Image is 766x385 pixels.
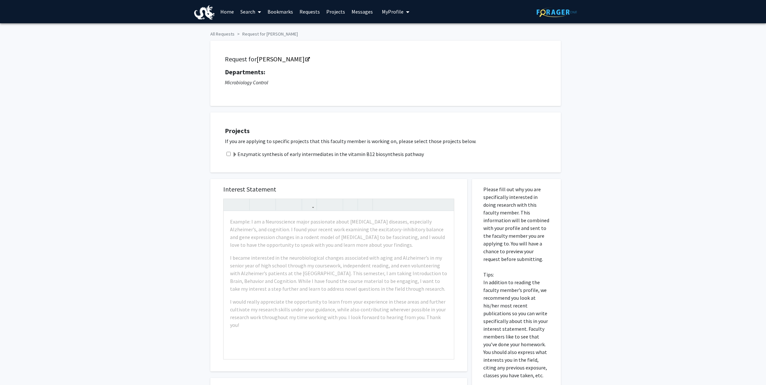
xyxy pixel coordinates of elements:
p: Example: I am a Neuroscience major passionate about [MEDICAL_DATA] diseases, especially Alzheimer... [230,218,447,249]
h5: Interest Statement [223,185,454,193]
p: I became interested in the neurobiological changes associated with aging and Alzheimer’s in my se... [230,254,447,293]
strong: Departments: [225,68,265,76]
p: I would really appreciate the opportunity to learn from your experience in these areas and furthe... [230,298,447,329]
label: Enzymatic synthesis of early intermediates in the vitamin B12 biosynthesis pathway [232,150,424,158]
button: Link [304,199,315,210]
strong: Projects [225,127,250,135]
a: Bookmarks [264,0,296,23]
a: Projects [323,0,348,23]
button: Superscript [278,199,289,210]
a: Opens in a new tab [257,55,309,63]
span: My Profile [382,8,404,15]
button: Emphasis (Ctrl + I) [263,199,274,210]
a: All Requests [210,31,235,37]
button: Fullscreen [441,199,452,210]
img: Drexel University Logo [194,5,215,20]
ol: breadcrumb [210,28,556,37]
button: Remove format [345,199,356,210]
button: Redo (Ctrl + Y) [236,199,248,210]
a: Home [217,0,237,23]
i: Microbiology Control [225,79,268,86]
a: Search [237,0,264,23]
img: ForagerOne Logo [537,7,577,17]
div: Note to users with screen readers: Please press Alt+0 or Option+0 to deactivate our accessibility... [224,211,454,359]
button: Undo (Ctrl + Z) [225,199,236,210]
a: Requests [296,0,323,23]
p: Please fill out why you are specifically interested in doing research with this faculty member. T... [483,185,550,379]
button: Ordered list [330,199,341,210]
button: Unordered list [319,199,330,210]
h5: Request for [225,55,546,63]
button: Insert horizontal rule [360,199,371,210]
p: If you are applying to specific projects that this faculty member is working on, please select th... [225,137,554,145]
li: Request for [PERSON_NAME] [235,31,298,37]
a: Messages [348,0,376,23]
button: Strong (Ctrl + B) [251,199,263,210]
button: Subscript [289,199,300,210]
